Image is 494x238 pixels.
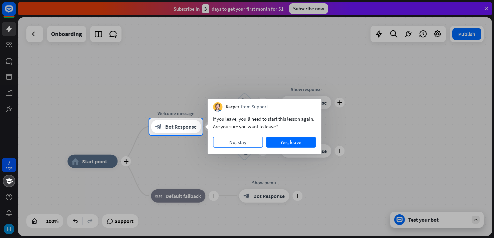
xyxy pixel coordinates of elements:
[165,123,197,130] span: Bot Response
[5,3,25,23] button: Open LiveChat chat widget
[213,115,316,130] div: If you leave, you’ll need to start this lesson again. Are you sure you want to leave?
[155,123,162,130] i: block_bot_response
[213,137,263,148] button: No, stay
[241,104,268,110] span: from Support
[226,104,239,110] span: Kacper
[266,137,316,148] button: Yes, leave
